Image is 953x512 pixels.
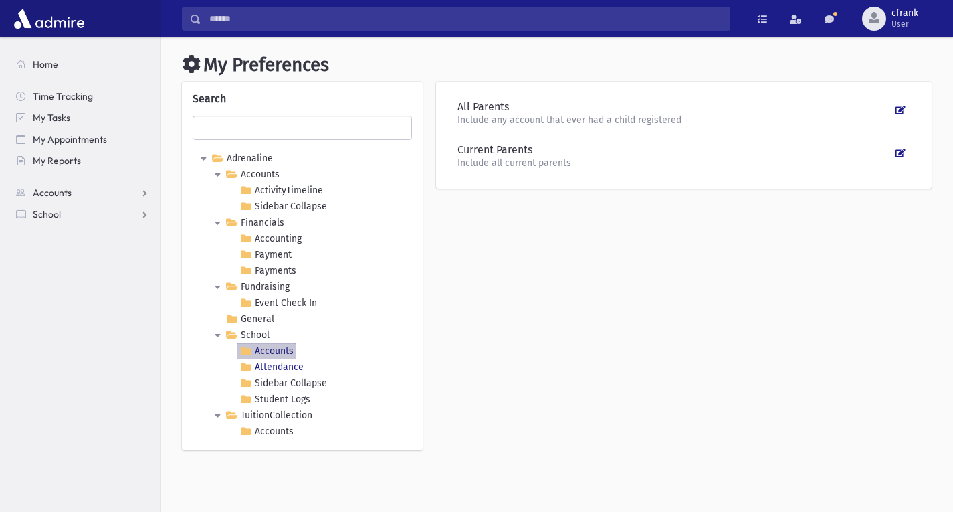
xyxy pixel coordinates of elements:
a: Student Logs [237,392,313,408]
span: cfrank [891,8,918,19]
h1: My Preferences [182,54,932,76]
span: My Reports [33,155,81,167]
a: Adrenaline [209,151,276,167]
span: My Tasks [33,112,70,124]
a: Financials [223,215,287,231]
span: My Appointments [33,133,107,145]
a: Home [5,54,160,75]
a: My Reports [5,150,160,171]
a: Payments [237,263,299,279]
h4: Search [193,92,412,105]
a: Sidebar Collapse [237,199,330,215]
span: Home [33,58,58,70]
a: Accounts [237,343,296,359]
a: General [223,311,277,327]
a: Attendance [237,359,306,375]
a: Accounts [223,167,282,183]
div: All Parents [457,100,891,114]
a: Time Tracking [5,86,160,107]
div: Current Parents [457,143,891,157]
a: Sidebar Collapse [237,375,330,392]
a: My Appointments [5,129,160,150]
a: Accounts [5,182,160,203]
a: Event Check In [237,295,320,311]
span: School [33,208,61,220]
a: TuitionCollection [223,408,315,424]
input: Search [201,7,730,31]
a: ActivityTimeline [237,183,326,199]
a: School [5,203,160,225]
a: School [223,327,272,343]
img: AdmirePro [11,5,88,32]
a: Payment [237,247,294,263]
a: Accounting [237,231,304,247]
a: My Tasks [5,107,160,129]
span: Time Tracking [33,90,93,102]
p: Include any account that ever had a child registered [457,114,891,127]
a: Accounts [237,424,296,440]
span: User [891,19,918,29]
a: Fundraising [223,279,292,295]
span: Accounts [33,187,72,199]
p: Include all current parents [457,157,891,170]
